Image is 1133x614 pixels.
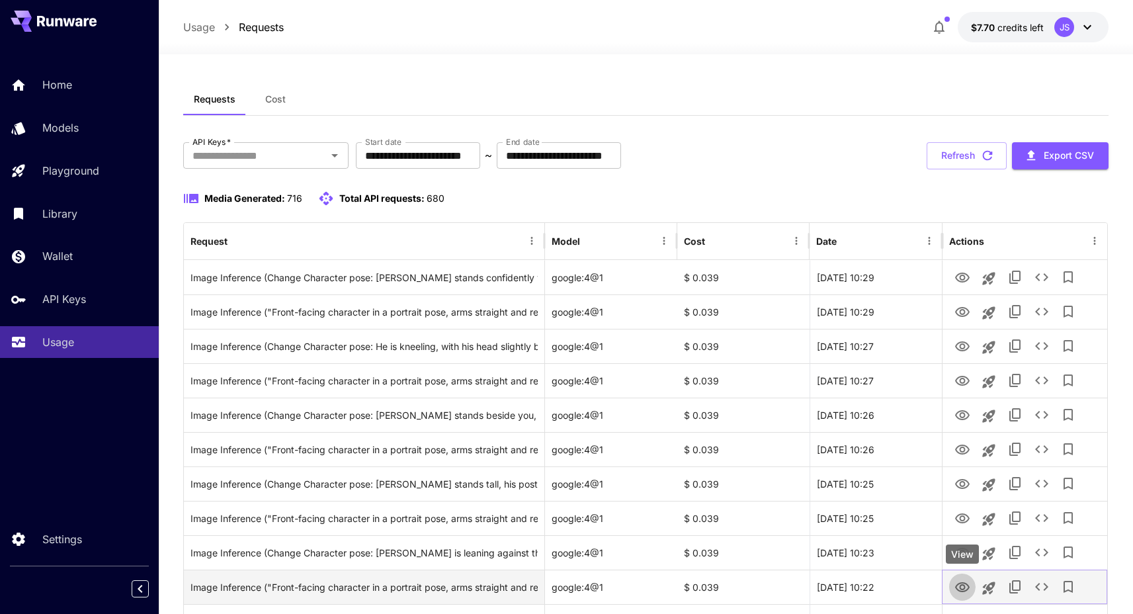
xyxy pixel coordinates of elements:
p: API Keys [42,291,86,307]
button: Menu [787,232,806,250]
div: $ 0.039 [677,501,810,535]
div: 27 Sep, 2025 10:25 [810,501,942,535]
button: Launch in playground [976,437,1002,464]
button: Copy TaskUUID [1002,298,1028,325]
button: Sort [581,232,600,250]
button: Launch in playground [976,265,1002,292]
div: $ 0.039 [677,398,810,432]
label: End date [506,136,539,148]
div: Click to copy prompt [190,329,538,363]
button: View [949,435,976,462]
button: Copy TaskUUID [1002,539,1028,566]
div: 27 Sep, 2025 10:27 [810,363,942,398]
button: Copy TaskUUID [1002,264,1028,290]
button: View [949,504,976,531]
div: $ 0.039 [677,432,810,466]
div: $ 0.039 [677,535,810,570]
button: Add to library [1055,264,1081,290]
div: 27 Sep, 2025 10:29 [810,294,942,329]
button: Menu [523,232,541,250]
div: google:4@1 [545,466,677,501]
div: $ 0.039 [677,329,810,363]
div: 27 Sep, 2025 10:29 [810,260,942,294]
nav: breadcrumb [183,19,284,35]
div: JS [1054,17,1074,37]
div: google:4@1 [545,260,677,294]
button: Add to library [1055,539,1081,566]
button: Copy TaskUUID [1002,367,1028,394]
div: Request [190,236,228,247]
button: See details [1028,470,1055,497]
div: $ 0.039 [677,466,810,501]
button: Add to library [1055,505,1081,531]
button: Collapse sidebar [132,580,149,597]
button: Menu [920,232,939,250]
p: Settings [42,531,82,547]
button: Sort [229,232,247,250]
div: google:4@1 [545,535,677,570]
div: Cost [684,236,705,247]
div: 27 Sep, 2025 10:23 [810,535,942,570]
div: google:4@1 [545,398,677,432]
span: 680 [427,193,444,204]
button: Add to library [1055,402,1081,428]
button: Launch in playground [976,472,1002,498]
button: Add to library [1055,298,1081,325]
div: Model [552,236,580,247]
button: Menu [655,232,673,250]
p: Usage [42,334,74,350]
button: Sort [706,232,725,250]
div: 27 Sep, 2025 10:25 [810,466,942,501]
p: Library [42,206,77,222]
p: Models [42,120,79,136]
button: See details [1028,505,1055,531]
button: Launch in playground [976,541,1002,567]
button: Refresh [927,142,1007,169]
button: Launch in playground [976,575,1002,601]
button: Copy TaskUUID [1002,333,1028,359]
div: Click to copy prompt [190,398,538,432]
div: Click to copy prompt [190,261,538,294]
a: Usage [183,19,215,35]
div: View [946,545,979,564]
button: View [949,332,976,359]
div: $ 0.039 [677,363,810,398]
button: View [949,298,976,325]
button: Launch in playground [976,506,1002,533]
button: View [949,367,976,394]
div: google:4@1 [545,570,677,604]
p: ~ [485,148,492,163]
div: $ 0.039 [677,294,810,329]
button: See details [1028,333,1055,359]
div: Actions [949,236,984,247]
button: Launch in playground [976,369,1002,395]
span: Media Generated: [204,193,285,204]
div: Click to copy prompt [190,364,538,398]
div: Collapse sidebar [142,577,159,601]
div: google:4@1 [545,501,677,535]
iframe: Chat Widget [1067,550,1133,614]
div: 27 Sep, 2025 10:26 [810,432,942,466]
button: Add to library [1055,574,1081,600]
button: Launch in playground [976,300,1002,326]
span: Cost [265,93,286,105]
button: Add to library [1055,367,1081,394]
div: $ 0.039 [677,260,810,294]
button: Menu [1085,232,1104,250]
button: Add to library [1055,333,1081,359]
div: $7.70062 [971,21,1044,34]
button: See details [1028,367,1055,394]
div: Click to copy prompt [190,570,538,604]
div: 27 Sep, 2025 10:27 [810,329,942,363]
div: google:4@1 [545,329,677,363]
a: Requests [239,19,284,35]
button: Launch in playground [976,334,1002,361]
button: Open [325,146,344,165]
button: Copy TaskUUID [1002,574,1028,600]
button: See details [1028,539,1055,566]
button: See details [1028,402,1055,428]
div: google:4@1 [545,432,677,466]
button: Sort [838,232,857,250]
